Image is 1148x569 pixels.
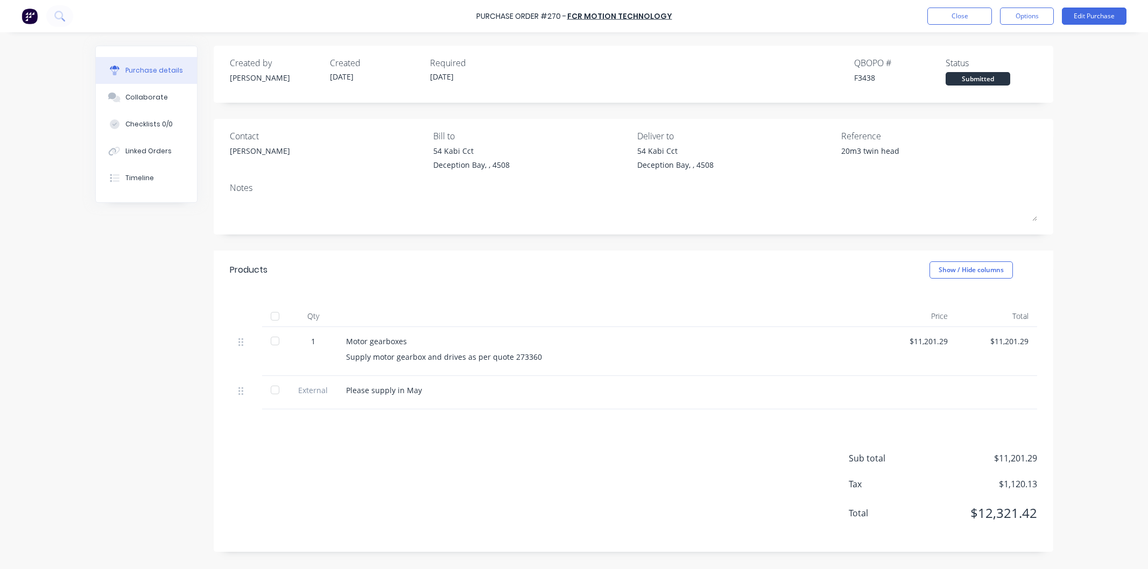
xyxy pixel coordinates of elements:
[854,72,946,83] div: F3438
[1000,8,1054,25] button: Options
[849,478,929,490] span: Tax
[96,111,197,138] button: Checklists 0/0
[476,11,566,22] div: Purchase Order #270 -
[430,56,522,69] div: Required
[125,66,183,75] div: Purchase details
[929,478,1037,490] span: $1,120.13
[96,84,197,111] button: Collaborate
[96,165,197,191] button: Timeline
[956,305,1037,327] div: Total
[346,385,867,396] div: Please supply in May
[965,336,1029,347] div: $11,201.29
[230,264,267,276] div: Products
[96,138,197,165] button: Linked Orders
[433,145,510,157] div: 54 Kabi Cct
[849,452,929,465] span: Sub total
[637,130,833,143] div: Deliver to
[125,173,154,183] div: Timeline
[567,11,672,22] a: FCR Motion Technology
[289,305,337,327] div: Qty
[125,146,172,156] div: Linked Orders
[22,8,38,24] img: Factory
[330,56,421,69] div: Created
[929,261,1013,279] button: Show / Hide columns
[1062,8,1126,25] button: Edit Purchase
[884,336,948,347] div: $11,201.29
[230,56,321,69] div: Created by
[841,145,976,169] textarea: 20m3 twin head
[230,72,321,83] div: [PERSON_NAME]
[946,72,1010,86] div: Submitted
[929,503,1037,523] span: $12,321.42
[230,130,426,143] div: Contact
[927,8,992,25] button: Close
[125,93,168,102] div: Collaborate
[929,452,1037,465] span: $11,201.29
[298,336,329,347] div: 1
[637,159,714,170] div: Deception Bay, , 4508
[346,336,867,347] div: Motor gearboxes
[637,145,714,157] div: 54 Kabi Cct
[230,145,290,157] div: [PERSON_NAME]
[96,57,197,84] button: Purchase details
[346,351,867,362] div: Supply motor gearbox and drives as per quote 273360
[841,130,1037,143] div: Reference
[230,181,1037,194] div: Notes
[854,56,946,69] div: QBO PO #
[849,507,929,520] span: Total
[946,56,1037,69] div: Status
[298,385,329,396] span: External
[433,130,629,143] div: Bill to
[433,159,510,170] div: Deception Bay, , 4508
[876,305,956,327] div: Price
[125,119,173,129] div: Checklists 0/0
